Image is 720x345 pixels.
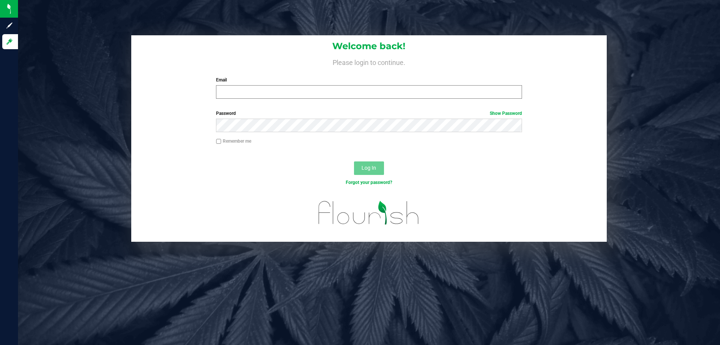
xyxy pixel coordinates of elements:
[131,41,607,51] h1: Welcome back!
[490,111,522,116] a: Show Password
[346,180,392,185] a: Forgot your password?
[216,111,236,116] span: Password
[216,139,221,144] input: Remember me
[354,161,384,175] button: Log In
[309,194,428,232] img: flourish_logo.svg
[216,138,251,145] label: Remember me
[6,22,13,29] inline-svg: Sign up
[131,57,607,66] h4: Please login to continue.
[361,165,376,171] span: Log In
[216,77,522,83] label: Email
[6,38,13,45] inline-svg: Log in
